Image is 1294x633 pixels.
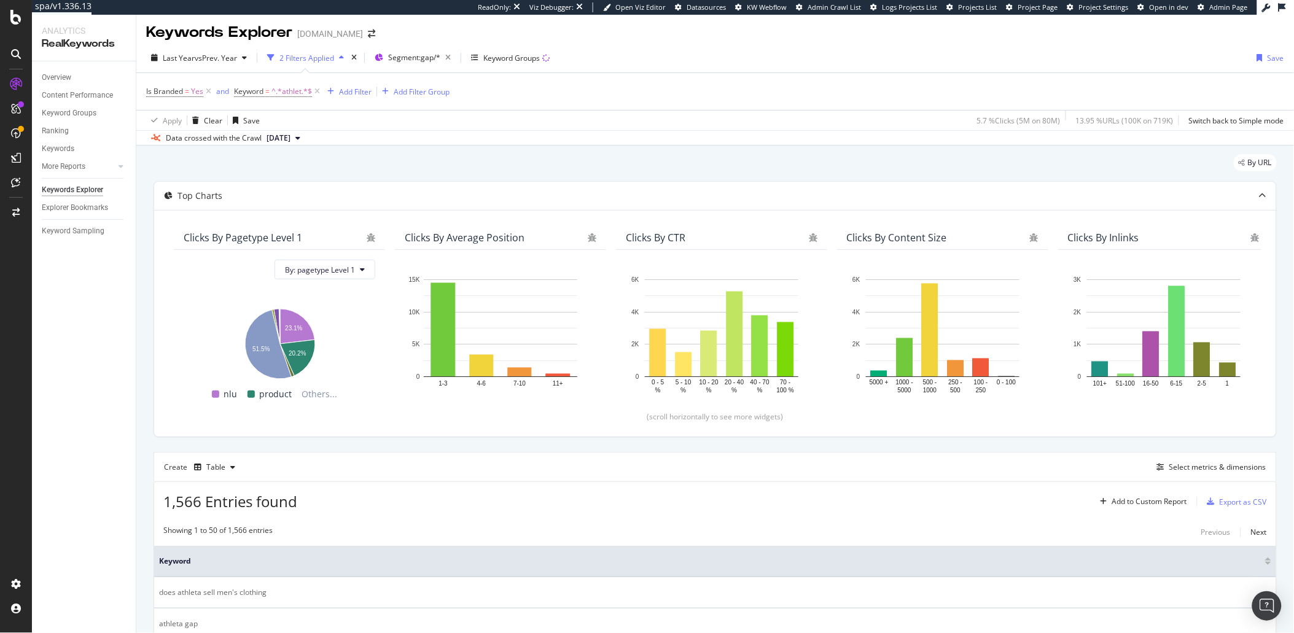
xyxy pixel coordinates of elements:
[1112,498,1187,505] div: Add to Custom Report
[1220,497,1267,507] div: Export as CSV
[553,381,563,387] text: 11+
[852,276,860,283] text: 6K
[483,53,540,63] div: Keyword Groups
[1096,492,1187,511] button: Add to Custom Report
[731,387,737,394] text: %
[388,52,440,63] span: Segment: gap/*
[42,125,69,138] div: Ranking
[588,233,596,242] div: bug
[747,2,787,12] span: KW Webflow
[1184,111,1284,130] button: Switch back to Simple mode
[166,133,262,144] div: Data crossed with the Crawl
[626,273,817,395] svg: A chart.
[529,2,574,12] div: Viz Debugger:
[1068,273,1260,395] svg: A chart.
[42,71,71,84] div: Overview
[1093,381,1107,387] text: 101+
[339,87,372,97] div: Add Filter
[164,457,240,477] div: Create
[777,387,794,394] text: 100 %
[1150,2,1189,12] span: Open in dev
[184,231,302,244] div: Clicks By pagetype Level 1
[42,184,127,196] a: Keywords Explorer
[735,2,787,12] a: KW Webflow
[262,48,349,68] button: 2 Filters Applied
[513,381,526,387] text: 7-10
[368,29,375,38] div: arrow-right-arrow-left
[1076,115,1174,126] div: 13.95 % URLs ( 100K on 719K )
[42,71,127,84] a: Overview
[478,2,511,12] div: ReadOnly:
[923,379,937,386] text: 500 -
[871,2,938,12] a: Logs Projects List
[163,491,297,511] span: 1,566 Entries found
[808,2,862,12] span: Admin Crawl List
[1201,525,1231,540] button: Previous
[1252,591,1282,621] div: Open Intercom Messenger
[169,411,1261,422] div: (scroll horizontally to see more widgets)
[271,83,312,100] span: ^.*athlet.*$
[809,233,817,242] div: bug
[976,387,986,394] text: 250
[1210,2,1248,12] span: Admin Page
[262,131,305,146] button: [DATE]
[1152,460,1266,475] button: Select metrics & dimensions
[974,379,988,386] text: 100 -
[847,273,1039,395] div: A chart.
[252,346,270,353] text: 51.5%
[626,231,685,244] div: Clicks By CTR
[615,2,666,12] span: Open Viz Editor
[177,190,222,202] div: Top Charts
[285,325,302,332] text: 23.1%
[191,83,203,100] span: Yes
[706,387,712,394] text: %
[947,2,997,12] a: Projects List
[195,53,237,63] span: vs Prev. Year
[631,341,639,348] text: 2K
[187,111,222,130] button: Clear
[42,201,108,214] div: Explorer Bookmarks
[1018,2,1058,12] span: Project Page
[159,556,1262,567] span: Keyword
[42,225,127,238] a: Keyword Sampling
[42,225,104,238] div: Keyword Sampling
[1079,2,1129,12] span: Project Settings
[322,84,372,99] button: Add Filter
[1248,159,1272,166] span: By URL
[412,341,420,348] text: 5K
[857,373,860,380] text: 0
[159,587,1271,598] div: does athleta sell men's clothing
[1226,381,1230,387] text: 1
[228,111,260,130] button: Save
[1074,276,1082,283] text: 3K
[42,125,127,138] a: Ranking
[466,48,555,68] button: Keyword Groups
[275,260,375,279] button: By: pagetype Level 1
[297,28,363,40] div: [DOMAIN_NAME]
[216,86,229,96] div: and
[289,351,306,357] text: 20.2%
[757,387,763,394] text: %
[636,373,639,380] text: 0
[680,387,686,394] text: %
[146,86,183,96] span: Is Branded
[948,379,962,386] text: 250 -
[42,37,126,51] div: RealKeywords
[438,381,448,387] text: 1-3
[370,48,456,68] button: Segment:gap/*
[1030,233,1039,242] div: bug
[603,2,666,12] a: Open Viz Editor
[1251,525,1267,540] button: Next
[260,387,292,402] span: product
[146,22,292,43] div: Keywords Explorer
[405,231,524,244] div: Clicks By Average Position
[852,341,860,348] text: 2K
[224,387,238,402] span: nlu
[1202,492,1267,511] button: Export as CSV
[1251,233,1260,242] div: bug
[409,309,420,316] text: 10K
[42,107,96,120] div: Keyword Groups
[950,387,961,394] text: 500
